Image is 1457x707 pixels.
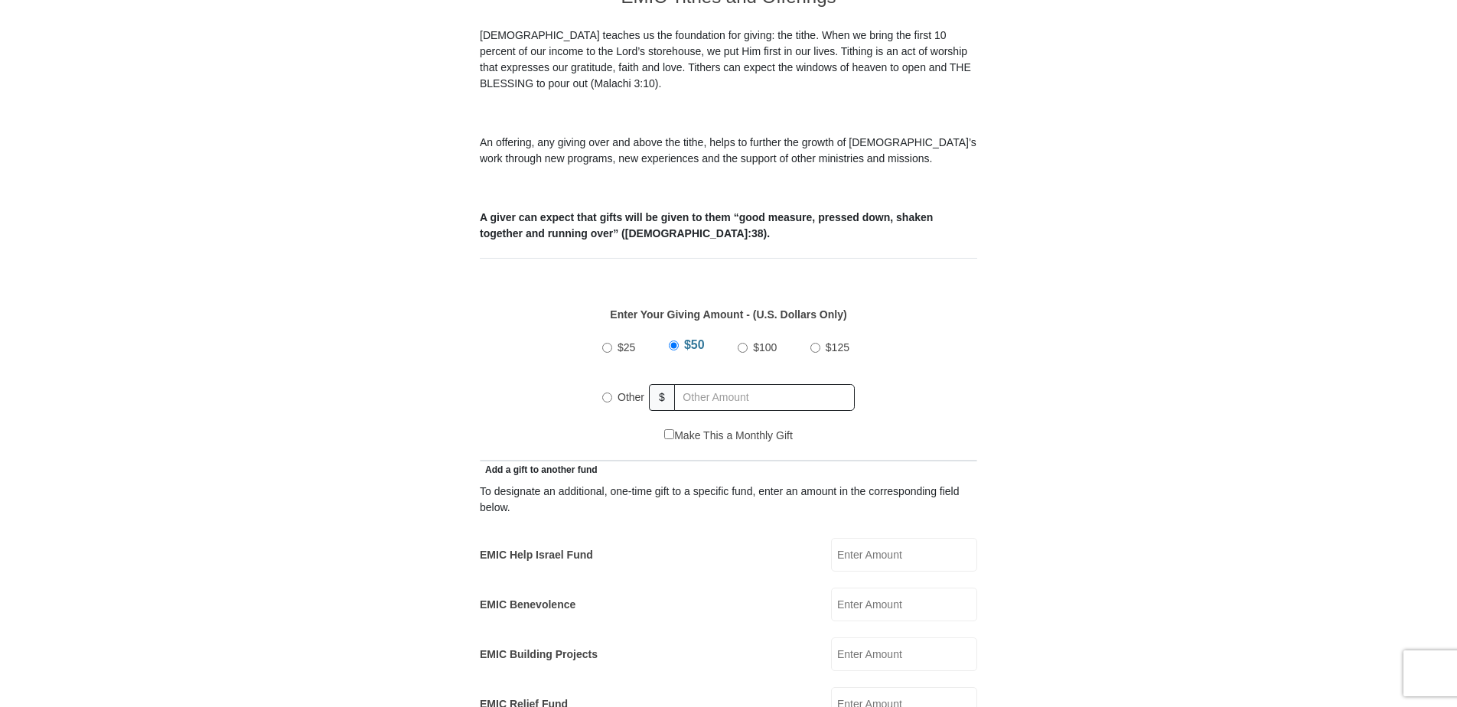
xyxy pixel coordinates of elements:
label: EMIC Help Israel Fund [480,547,593,563]
input: Other Amount [674,384,855,411]
span: $50 [684,338,705,351]
label: Make This a Monthly Gift [664,428,793,444]
strong: Enter Your Giving Amount - (U.S. Dollars Only) [610,308,846,321]
span: Other [618,391,644,403]
p: [DEMOGRAPHIC_DATA] teaches us the foundation for giving: the tithe. When we bring the first 10 pe... [480,28,977,92]
b: A giver can expect that gifts will be given to them “good measure, pressed down, shaken together ... [480,211,933,239]
span: $25 [618,341,635,353]
span: $100 [753,341,777,353]
span: $125 [826,341,849,353]
input: Enter Amount [831,538,977,572]
input: Enter Amount [831,637,977,671]
div: To designate an additional, one-time gift to a specific fund, enter an amount in the correspondin... [480,484,977,516]
input: Enter Amount [831,588,977,621]
span: Add a gift to another fund [480,464,598,475]
span: $ [649,384,675,411]
p: An offering, any giving over and above the tithe, helps to further the growth of [DEMOGRAPHIC_DAT... [480,135,977,167]
label: EMIC Benevolence [480,597,575,613]
input: Make This a Monthly Gift [664,429,674,439]
label: EMIC Building Projects [480,647,598,663]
